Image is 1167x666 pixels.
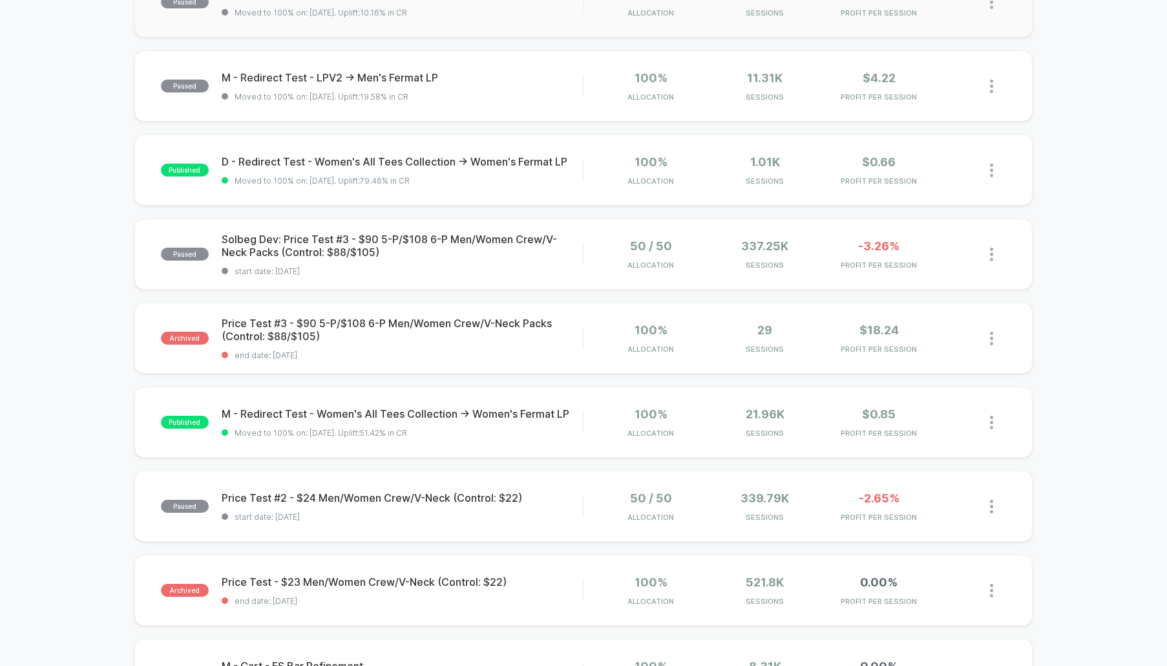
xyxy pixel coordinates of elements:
span: paused [161,248,209,261]
span: Allocation [627,8,674,17]
span: Sessions [711,513,819,522]
span: 100% [635,323,668,337]
span: start date: [DATE] [222,266,583,276]
span: 0.00% [860,575,898,589]
span: Allocation [627,261,674,270]
span: paused [161,80,209,92]
span: Price Test #3 - $90 5-P/$108 6-P Men/Women Crew/V-Neck Packs (Control: $88/$105) [222,317,583,343]
span: PROFIT PER SESSION [825,177,933,186]
span: published [161,164,209,177]
span: 21.96k [746,407,784,421]
span: -3.26% [858,239,899,253]
span: start date: [DATE] [222,512,583,522]
img: close [990,248,993,261]
span: 521.8k [746,575,784,589]
img: close [990,80,993,93]
span: PROFIT PER SESSION [825,8,933,17]
span: PROFIT PER SESSION [825,92,933,102]
span: Moved to 100% on: [DATE] . Uplift: 10.16% in CR [235,8,407,17]
span: Allocation [627,177,674,186]
span: published [161,416,209,429]
span: Sessions [711,261,819,270]
span: $4.22 [863,71,896,85]
img: close [990,584,993,597]
span: Price Test - $23 Men/Women Crew/V-Neck (Control: $22) [222,575,583,588]
span: 50 / 50 [630,491,672,505]
img: close [990,416,993,429]
span: paused [161,500,209,513]
span: Sessions [711,429,819,438]
span: Sessions [711,8,819,17]
span: 100% [635,71,668,85]
span: PROFIT PER SESSION [825,345,933,354]
span: $0.66 [862,155,896,169]
span: 337.25k [741,239,788,253]
span: 50 / 50 [630,239,672,253]
span: Allocation [627,345,674,354]
span: -2.65% [859,491,899,505]
span: 100% [635,575,668,589]
img: close [990,332,993,345]
span: 100% [635,155,668,169]
span: Moved to 100% on: [DATE] . Uplift: 79.46% in CR [235,176,410,186]
span: 339.79k [741,491,789,505]
span: M - Redirect Test - Women's All Tees Collection -> Women's Fermat LP [222,407,583,420]
span: Sessions [711,597,819,606]
span: PROFIT PER SESSION [825,429,933,438]
span: 29 [757,323,772,337]
span: M - Redirect Test - LPV2 -> Men's Fermat LP [222,71,583,84]
span: Moved to 100% on: [DATE] . Uplift: 19.58% in CR [235,92,408,102]
span: archived [161,584,209,597]
span: archived [161,332,209,345]
span: $0.85 [862,407,896,421]
span: PROFIT PER SESSION [825,513,933,522]
span: Solbeg Dev: Price Test #3 - $90 5-P/$108 6-P Men/Women Crew/V-Neck Packs (Control: $88/$105) [222,233,583,259]
span: Sessions [711,92,819,102]
span: Sessions [711,177,819,186]
img: close [990,164,993,177]
span: PROFIT PER SESSION [825,597,933,606]
span: PROFIT PER SESSION [825,261,933,270]
span: Allocation [627,429,674,438]
span: Price Test #2 - $24 Men/Women Crew/V-Neck (Control: $22) [222,491,583,504]
img: close [990,500,993,513]
span: Moved to 100% on: [DATE] . Uplift: 51.42% in CR [235,428,407,438]
span: Allocation [627,513,674,522]
span: 1.01k [750,155,780,169]
span: Allocation [627,92,674,102]
span: end date: [DATE] [222,350,583,360]
span: Allocation [627,597,674,606]
span: $18.24 [859,323,899,337]
span: Sessions [711,345,819,354]
span: 11.31k [747,71,783,85]
span: 100% [635,407,668,421]
span: end date: [DATE] [222,596,583,606]
span: D - Redirect Test - Women's All Tees Collection -> Women's Fermat LP [222,155,583,168]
